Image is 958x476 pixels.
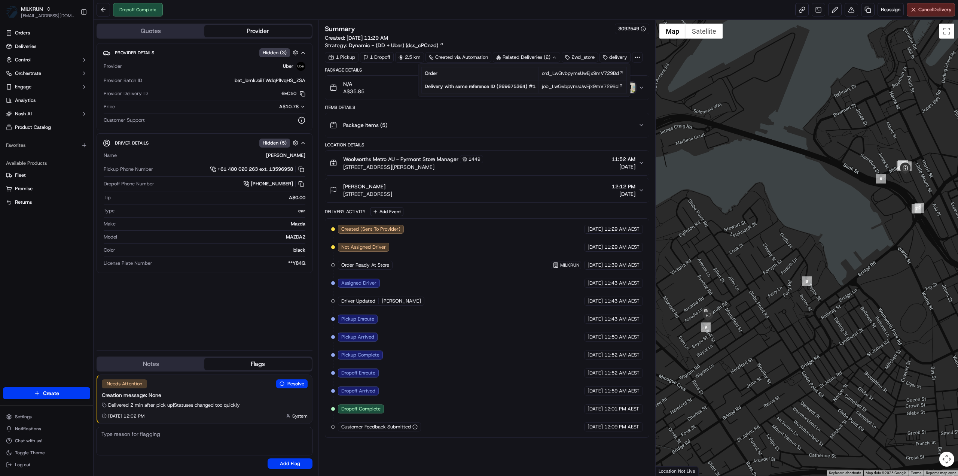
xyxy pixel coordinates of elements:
span: 11:43 AM AEST [604,280,640,286]
span: Driver Updated [341,298,375,304]
div: A$0.00 [114,194,305,201]
span: [DATE] [588,244,603,251]
span: MILKRUN [560,262,579,268]
button: Map camera controls [939,452,954,467]
td: Delivery with same reference ID ( 269675364 ) # 1 [422,80,539,93]
span: Not Assigned Driver [341,244,386,251]
span: 12:09 PM AEST [604,424,639,430]
button: MILKRUN [21,5,43,13]
span: Fleet [15,172,26,179]
span: System [292,413,308,419]
span: Log out [15,462,30,468]
button: N/AA$35.85photo_proof_of_delivery image [325,76,649,100]
div: Strategy: [325,42,444,49]
span: [DATE] [588,226,603,233]
div: 2wd_store [562,52,598,63]
span: Control [15,57,31,63]
button: MILKRUNMILKRUN[EMAIL_ADDRESS][DOMAIN_NAME] [3,3,77,21]
span: Provider Batch ID [104,77,142,84]
span: A$35.85 [343,88,364,95]
span: 11:29 AM AEST [604,226,640,233]
span: [DATE] [588,334,603,340]
span: Dropoff Complete [341,406,381,412]
div: 2.5 km [395,52,424,63]
button: CancelDelivery [907,3,955,16]
div: Delivery Activity [325,209,366,215]
span: [DATE] [588,406,603,412]
span: Assigned Driver [341,280,376,286]
span: Driver Details [115,140,149,146]
div: Favorites [3,139,90,151]
span: [DATE] [588,424,603,430]
span: Hidden ( 5 ) [263,140,287,146]
a: Dynamic - (DD + Uber) (dss_cPCnzd) [349,42,444,49]
div: Available Products [3,157,90,169]
button: Show street map [659,24,686,39]
span: 12:01 PM AEST [604,406,639,412]
span: Created: [325,34,388,42]
div: 1 Dropoff [360,52,394,63]
span: 11:59 AM AEST [604,388,640,394]
span: Chat with us! [15,438,42,444]
span: Pickup Phone Number [104,166,153,173]
button: Fleet [3,169,90,181]
span: Orders [15,30,30,36]
span: Settings [15,414,32,420]
button: Add Flag [268,458,312,469]
span: License Plate Number [104,260,152,267]
button: Orchestrate [3,67,90,79]
span: [PERSON_NAME] [343,183,385,190]
img: uber-new-logo.jpeg [296,62,305,71]
a: Promise [6,185,87,192]
button: Settings [3,412,90,422]
span: 11:50 AM AEST [604,334,640,340]
span: bat_bmkJoiiTWdqPlIvqHS_ZSA [235,77,305,84]
span: [DATE] [588,280,603,286]
span: [DATE] [612,190,635,198]
button: Resolve [276,379,308,388]
span: Provider [104,63,122,70]
span: Price [104,103,115,110]
button: Quotes [97,25,204,37]
button: Notifications [3,424,90,434]
span: A$10.78 [279,103,299,110]
button: Returns [3,196,90,208]
a: Report a map error [926,471,956,475]
span: Cancel Delivery [918,6,952,13]
span: 11:52 AM AEST [604,352,640,358]
div: delivery [599,52,631,63]
div: Related Deliveries (2) [493,52,560,63]
span: 1449 [469,156,480,162]
div: MAZDA2 [120,234,305,240]
div: Location Details [325,142,649,148]
a: Terms (opens in new tab) [911,471,921,475]
div: Items Details [325,104,649,110]
span: 11:52 AM [611,155,635,163]
span: [PHONE_NUMBER] [251,181,293,187]
span: Uber [283,63,293,70]
span: Map data ©2025 Google [866,471,906,475]
button: Show satellite imagery [686,24,723,39]
span: Tip [104,194,111,201]
div: Needs Attention [102,379,147,388]
button: Nash AI [3,108,90,120]
span: 11:52 AM AEST [604,370,640,376]
span: [STREET_ADDRESS] [343,190,392,198]
span: Hidden ( 3 ) [263,49,287,56]
span: [EMAIL_ADDRESS][DOMAIN_NAME] [21,13,74,19]
span: 11:43 AM AEST [604,298,640,304]
button: Provider DetailsHidden (3) [103,46,306,59]
a: Open this area in Google Maps (opens a new window) [658,466,682,476]
span: Pickup Complete [341,352,379,358]
button: Woolworths Metro AU - Pyrmont Store Manager1449[STREET_ADDRESS][PERSON_NAME]11:52 AM[DATE] [325,151,649,175]
div: black [118,247,305,254]
a: [PHONE_NUMBER] [243,180,305,188]
span: Customer Support [104,117,145,124]
span: Analytics [15,97,36,104]
span: [DATE] 11:29 AM [347,34,388,41]
span: [DATE] [588,316,603,322]
button: Package Items (5) [325,113,649,137]
span: Model [104,234,117,240]
a: Created via Automation [425,52,491,63]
